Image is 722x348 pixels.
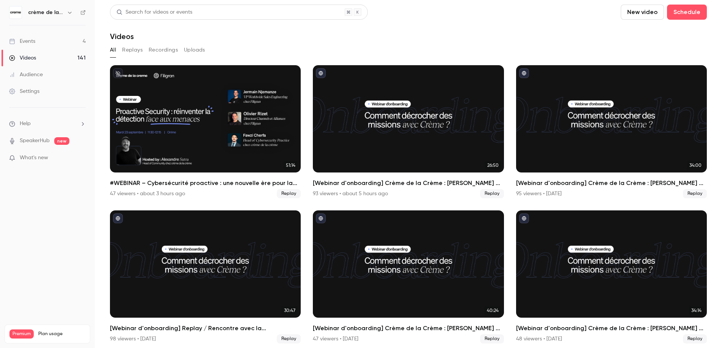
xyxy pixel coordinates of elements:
span: Help [20,120,31,128]
div: Audience [9,71,43,78]
section: Videos [110,5,707,343]
div: Events [9,38,35,45]
a: 34:00[Webinar d'onboarding] Crème de la Crème : [PERSON_NAME] & Q&A par [PERSON_NAME]95 viewers •... [516,65,707,198]
span: Replay [683,189,707,198]
span: Replay [277,334,301,343]
button: Schedule [667,5,707,20]
span: 40:24 [485,306,501,315]
button: Recordings [149,44,178,56]
span: 26:50 [485,161,501,169]
li: [Webinar d'onboarding] Crème de la Crème : démo & Q&A par Alexandre [313,210,504,343]
button: New video [621,5,664,20]
h2: [Webinar d'onboarding] Replay / Rencontre avec la communauté [110,324,301,333]
a: 40:24[Webinar d'onboarding] Crème de la Crème : [PERSON_NAME] & Q&A par [PERSON_NAME]47 viewers •... [313,210,504,343]
span: Replay [277,189,301,198]
div: 95 viewers • [DATE] [516,190,562,198]
div: Search for videos or events [116,8,192,16]
span: Replay [683,334,707,343]
h1: Videos [110,32,134,41]
span: Replay [480,189,504,198]
li: [Webinar d'onboarding] Crème de la Crème : démo & Q&A par Alexandre [516,210,707,343]
button: Replays [122,44,143,56]
div: 93 viewers • about 5 hours ago [313,190,388,198]
div: Videos [9,54,36,62]
button: published [316,213,326,223]
div: Settings [9,88,39,95]
h2: #WEBINAR – Cybersécurité proactive : une nouvelle ère pour la détection des menaces avec [PERSON_... [110,179,301,188]
div: 47 viewers • about 3 hours ago [110,190,185,198]
span: 51:14 [284,161,298,169]
button: Uploads [184,44,205,56]
span: 30:47 [282,306,298,315]
li: [Webinar d'onboarding] Crème de la Crème : démo & Q&A par Alexandre [313,65,504,198]
span: 34:14 [689,306,704,315]
a: 26:50[Webinar d'onboarding] Crème de la Crème : [PERSON_NAME] & Q&A par [PERSON_NAME]93 viewers •... [313,65,504,198]
button: unpublished [113,68,123,78]
li: #WEBINAR – Cybersécurité proactive : une nouvelle ère pour la détection des menaces avec Filigran [110,65,301,198]
h2: [Webinar d'onboarding] Crème de la Crème : [PERSON_NAME] & Q&A par [PERSON_NAME] [313,324,504,333]
span: new [54,137,69,145]
a: 30:47[Webinar d'onboarding] Replay / Rencontre avec la communauté98 viewers • [DATE]Replay [110,210,301,343]
span: Plan usage [38,331,85,337]
a: 34:14[Webinar d'onboarding] Crème de la Crème : [PERSON_NAME] & Q&A par [PERSON_NAME]48 viewers •... [516,210,707,343]
button: published [113,213,123,223]
button: published [316,68,326,78]
h2: [Webinar d'onboarding] Crème de la Crème : [PERSON_NAME] & Q&A par [PERSON_NAME] [313,179,504,188]
h6: crème de la crème [28,9,64,16]
a: 51:14#WEBINAR – Cybersécurité proactive : une nouvelle ère pour la détection des menaces avec [PE... [110,65,301,198]
img: crème de la crème [9,6,22,19]
li: [Webinar d'onboarding] Crème de la Crème : démo & Q&A par Alexandre [516,65,707,198]
div: 48 viewers • [DATE] [516,335,562,343]
li: help-dropdown-opener [9,120,86,128]
a: SpeakerHub [20,137,50,145]
span: Premium [9,329,34,339]
span: 34:00 [687,161,704,169]
span: Replay [480,334,504,343]
button: All [110,44,116,56]
span: What's new [20,154,48,162]
h2: [Webinar d'onboarding] Crème de la Crème : [PERSON_NAME] & Q&A par [PERSON_NAME] [516,179,707,188]
button: published [519,68,529,78]
div: 47 viewers • [DATE] [313,335,358,343]
h2: [Webinar d'onboarding] Crème de la Crème : [PERSON_NAME] & Q&A par [PERSON_NAME] [516,324,707,333]
li: [Webinar d'onboarding] Replay / Rencontre avec la communauté [110,210,301,343]
button: published [519,213,529,223]
div: 98 viewers • [DATE] [110,335,156,343]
